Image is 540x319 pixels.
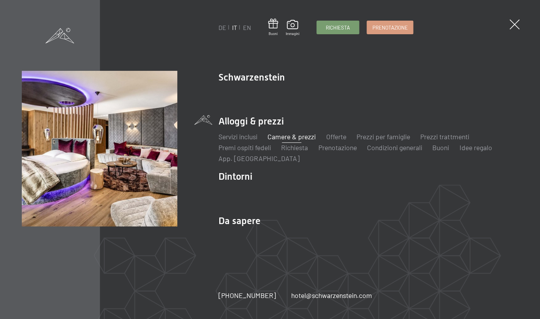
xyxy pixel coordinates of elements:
[432,143,449,152] a: Buoni
[372,24,408,31] span: Prenotazione
[286,32,299,36] span: Immagini
[326,132,346,141] a: Offerte
[367,143,422,152] a: Condizioni generali
[243,24,251,31] a: EN
[268,19,278,36] a: Buoni
[218,143,271,152] a: Premi ospiti fedeli
[286,20,299,36] a: Immagini
[218,132,257,141] a: Servizi inclusi
[318,143,357,152] a: Prenotazione
[268,32,278,36] span: Buoni
[218,24,226,31] a: DE
[367,21,412,34] a: Prenotazione
[420,132,469,141] a: Prezzi trattmenti
[281,143,308,152] a: Richiesta
[267,132,316,141] a: Camere & prezzi
[317,21,359,34] a: Richiesta
[218,291,276,300] a: [PHONE_NUMBER]
[218,291,276,300] span: [PHONE_NUMBER]
[460,143,492,152] a: Idee regalo
[326,24,350,31] span: Richiesta
[291,291,372,300] a: hotel@schwarzenstein.com
[232,24,237,31] a: IT
[357,132,410,141] a: Prezzi per famiglie
[218,154,300,163] a: App. [GEOGRAPHIC_DATA]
